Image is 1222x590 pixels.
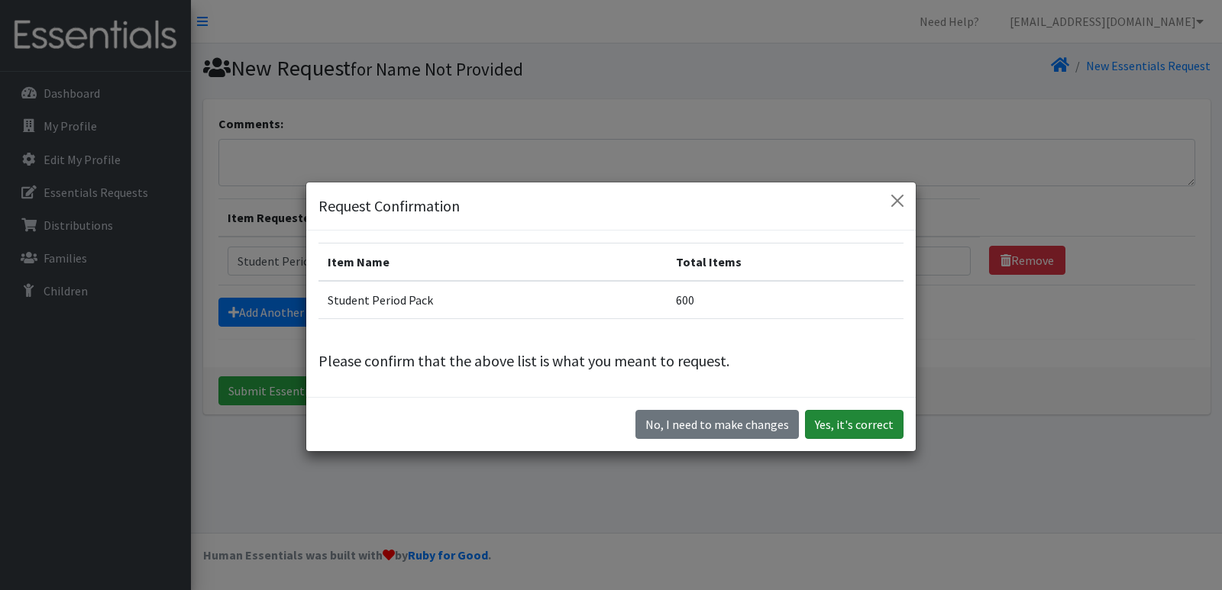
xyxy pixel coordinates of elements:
button: Yes, it's correct [805,410,904,439]
h5: Request Confirmation [318,195,460,218]
th: Item Name [318,243,667,281]
button: Close [885,189,910,213]
th: Total Items [667,243,904,281]
button: No I need to make changes [635,410,799,439]
td: Student Period Pack [318,281,667,319]
p: Please confirm that the above list is what you meant to request. [318,350,904,372]
td: 600 [667,281,904,319]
